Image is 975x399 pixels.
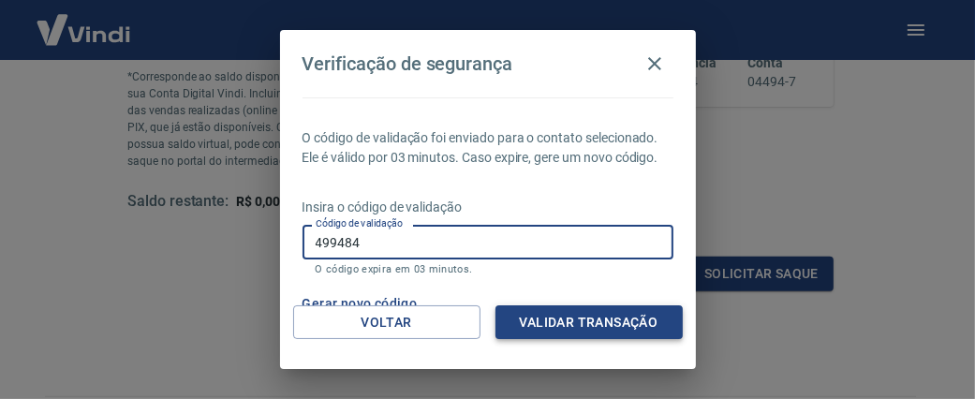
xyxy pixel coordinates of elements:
button: Validar transação [495,305,683,340]
label: Código de validação [316,216,403,230]
h4: Verificação de segurança [303,52,513,75]
p: Insira o código de validação [303,198,673,217]
p: O código de validação foi enviado para o contato selecionado. Ele é válido por 03 minutos. Caso e... [303,128,673,168]
p: O código expira em 03 minutos. [316,263,660,275]
button: Voltar [293,305,480,340]
button: Gerar novo código [295,287,425,321]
